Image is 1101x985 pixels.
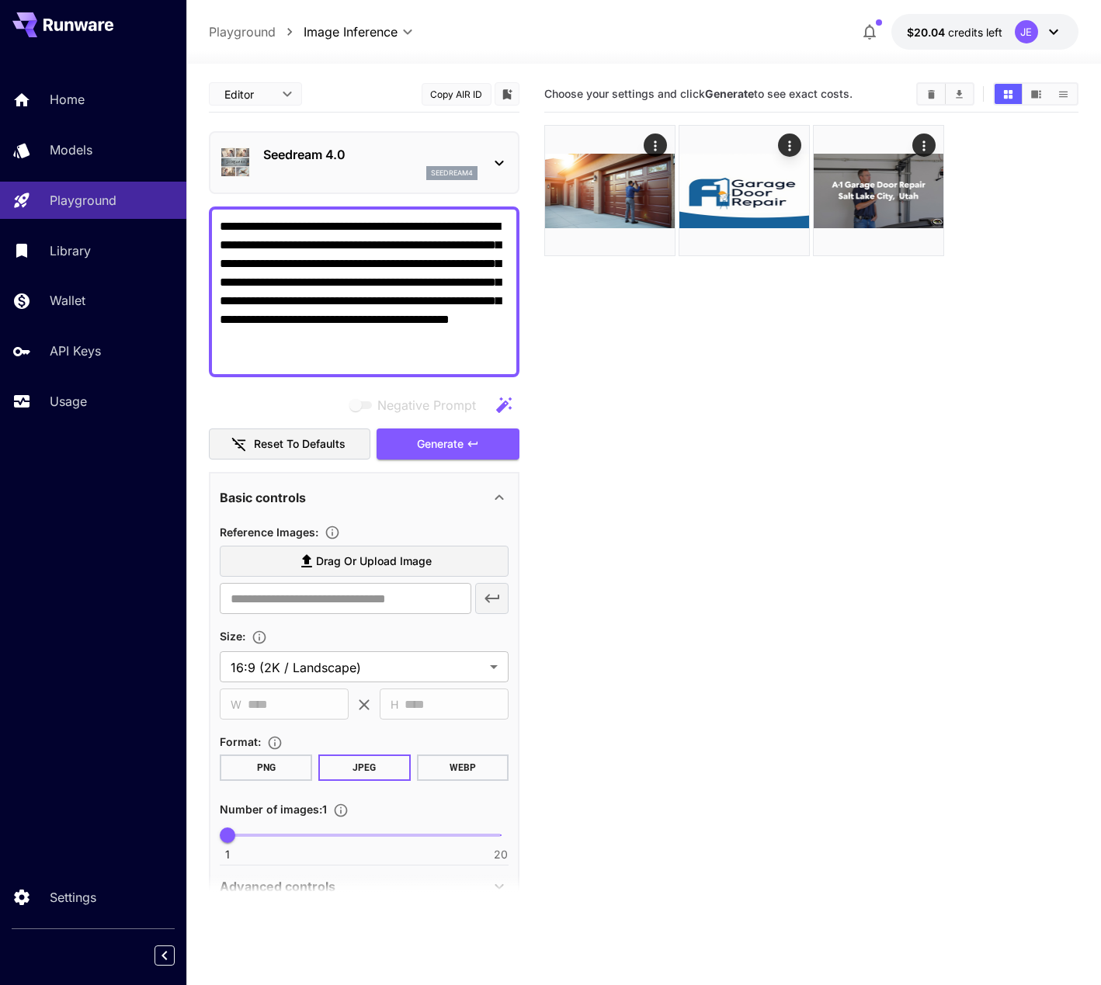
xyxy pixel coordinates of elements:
div: Actions [778,134,801,157]
span: Negative Prompt [377,396,476,414]
span: Number of images : 1 [220,803,327,816]
span: Image Inference [304,23,398,41]
p: Library [50,241,91,260]
div: Seedream 4.0seedream4 [220,139,509,186]
span: Format : [220,735,261,748]
button: WEBP [417,754,509,781]
span: Choose your settings and click to see exact costs. [544,87,853,100]
button: Add to library [500,85,514,103]
img: 2Q== [814,126,943,255]
button: Show media in video view [1023,84,1050,104]
p: seedream4 [431,168,473,179]
button: Collapse sidebar [155,945,175,966]
div: Advanced controls [220,868,509,905]
div: Clear AllDownload All [916,82,974,106]
button: Show media in list view [1050,84,1077,104]
button: $20.03908JE [891,14,1078,50]
a: Playground [209,23,276,41]
button: Upload a reference image to guide the result. This is needed for Image-to-Image or Inpainting. Su... [318,525,346,540]
span: H [391,695,398,713]
span: 16:9 (2K / Landscape) [231,658,484,677]
div: JE [1015,20,1038,43]
div: $20.03908 [907,24,1002,40]
p: Home [50,90,85,109]
p: Usage [50,392,87,411]
div: Show media in grid viewShow media in video viewShow media in list view [993,82,1078,106]
button: Reset to defaults [209,428,370,460]
img: 2Q== [545,126,675,255]
p: Models [50,140,92,159]
span: 1 [225,847,230,862]
button: Download All [946,84,973,104]
span: W [231,695,241,713]
div: Basic controls [220,479,509,516]
p: Seedream 4.0 [263,145,478,164]
span: credits left [948,26,1002,39]
span: Generate [417,435,464,454]
button: PNG [220,754,312,781]
p: Basic controls [220,488,306,507]
div: Actions [644,134,668,157]
button: Show media in grid view [995,84,1022,104]
button: Choose the file format for the output image. [261,735,289,751]
span: Editor [224,86,273,102]
img: Z [679,126,809,255]
button: Copy AIR ID [422,83,491,106]
button: Clear All [918,84,945,104]
p: Settings [50,888,96,907]
div: Collapse sidebar [166,942,186,969]
span: Size : [220,629,245,643]
p: API Keys [50,342,101,360]
span: $20.04 [907,26,948,39]
button: JPEG [318,754,411,781]
span: Negative prompts are not compatible with the selected model. [346,395,488,414]
button: Specify how many images to generate in a single request. Each image generation will be charged se... [327,803,355,818]
span: 20 [494,847,508,862]
p: Playground [50,191,116,210]
label: Drag or upload image [220,546,509,577]
span: Reference Images : [220,525,318,539]
span: Drag or upload image [316,552,432,571]
p: Wallet [50,291,85,310]
div: Actions [912,134,936,157]
nav: breadcrumb [209,23,304,41]
button: Adjust the dimensions of the generated image by specifying its width and height in pixels, or sel... [245,629,273,645]
button: Generate [377,428,519,460]
b: Generate [705,87,754,100]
